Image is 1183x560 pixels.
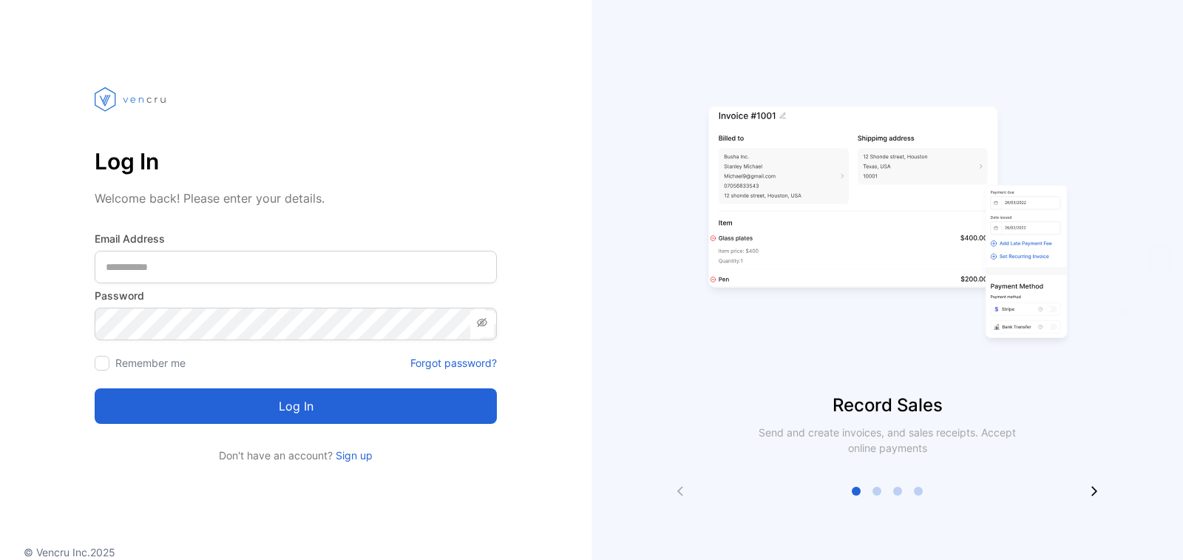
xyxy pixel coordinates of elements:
p: Log In [95,144,497,179]
label: Email Address [95,231,497,246]
button: Log in [95,388,497,424]
p: Record Sales [591,392,1183,419]
img: slider image [702,59,1072,392]
p: Send and create invoices, and sales receipts. Accept online payments [745,425,1029,456]
a: Sign up [333,449,373,462]
p: Don't have an account? [95,448,497,463]
a: Forgot password? [410,355,497,371]
label: Remember me [115,357,186,369]
img: vencru logo [95,59,169,139]
label: Password [95,288,497,303]
p: Welcome back! Please enter your details. [95,189,497,207]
